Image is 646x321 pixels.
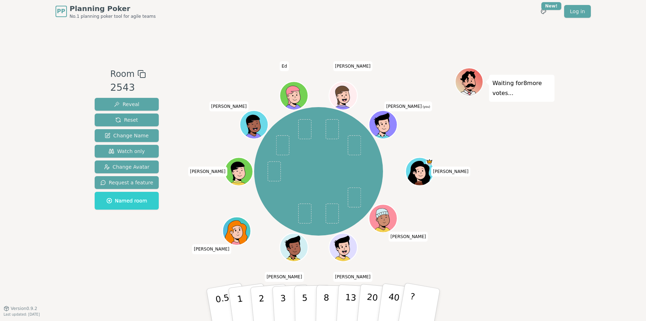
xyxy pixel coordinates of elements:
[70,4,156,14] span: Planning Poker
[11,306,37,311] span: Version 0.9.2
[192,244,231,254] span: Click to change your name
[426,158,433,165] span: Nancy is the host
[95,98,159,111] button: Reveal
[105,132,148,139] span: Change Name
[493,78,551,98] p: Waiting for 8 more votes...
[280,61,289,71] span: Click to change your name
[95,129,159,142] button: Change Name
[541,2,562,10] div: New!
[4,306,37,311] button: Version0.9.2
[431,167,470,177] span: Click to change your name
[115,116,138,123] span: Reset
[188,167,227,177] span: Click to change your name
[333,272,372,282] span: Click to change your name
[333,61,372,71] span: Click to change your name
[95,160,159,173] button: Change Avatar
[106,197,147,204] span: Named room
[100,179,153,186] span: Request a feature
[389,232,428,242] span: Click to change your name
[109,148,145,155] span: Watch only
[95,114,159,126] button: Reset
[110,80,146,95] div: 2543
[422,105,430,109] span: (you)
[265,272,304,282] span: Click to change your name
[114,101,139,108] span: Reveal
[70,14,156,19] span: No.1 planning poker tool for agile teams
[4,312,40,316] span: Last updated: [DATE]
[564,5,590,18] a: Log in
[56,4,156,19] a: PPPlanning PokerNo.1 planning poker tool for agile teams
[57,7,65,16] span: PP
[209,101,248,111] span: Click to change your name
[370,111,396,138] button: Click to change your avatar
[95,176,159,189] button: Request a feature
[95,145,159,158] button: Watch only
[384,101,432,111] span: Click to change your name
[95,192,159,210] button: Named room
[110,68,135,80] span: Room
[537,5,550,18] button: New!
[104,163,149,170] span: Change Avatar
